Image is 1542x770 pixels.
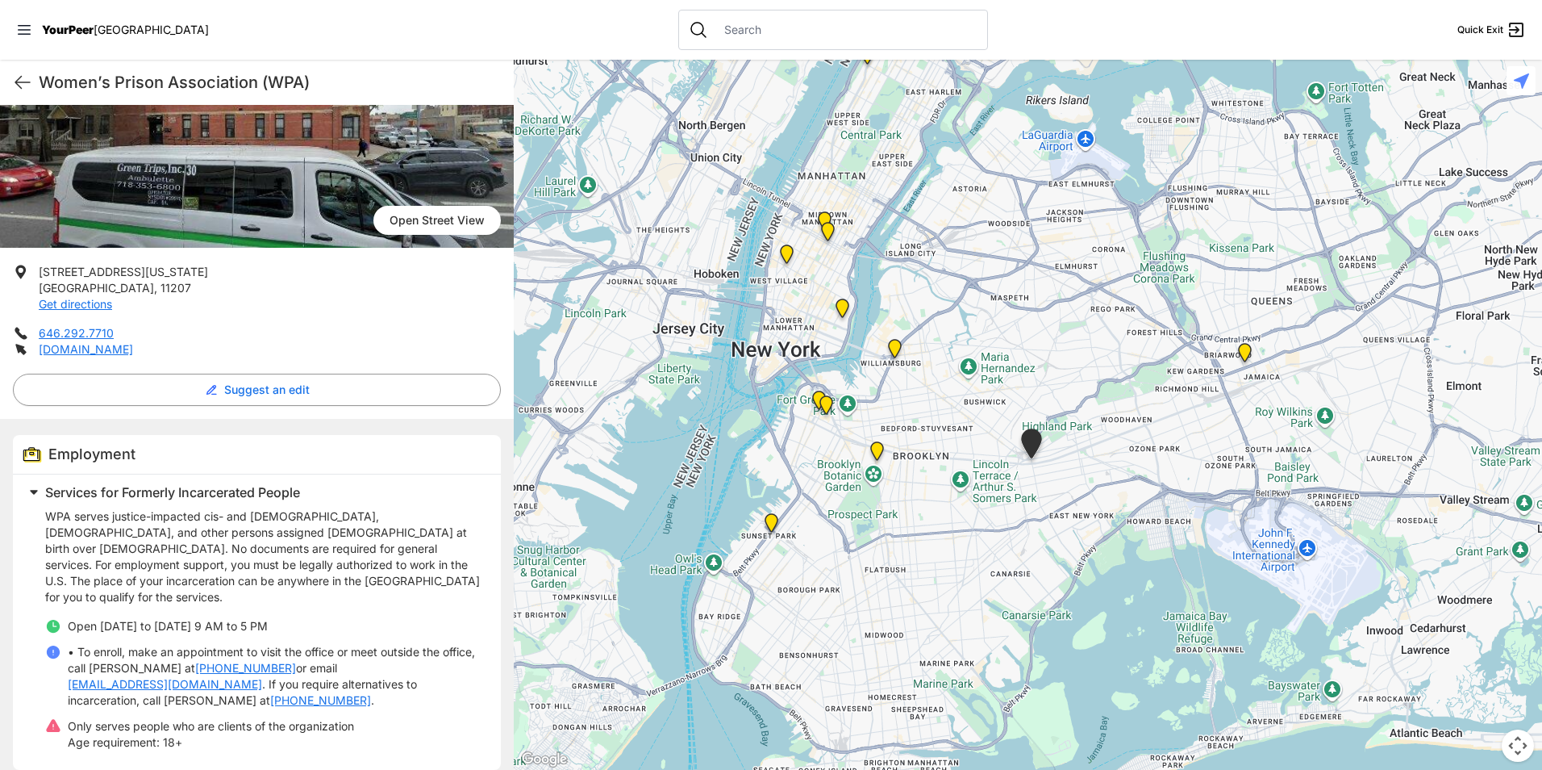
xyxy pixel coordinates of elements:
[270,693,371,709] a: [PHONE_NUMBER]
[518,749,571,770] img: Google
[154,281,157,295] span: ,
[160,281,191,295] span: 11207
[13,374,501,406] button: Suggest an edit
[68,619,268,633] span: Open [DATE] to [DATE] 9 AM to 5 PM
[832,299,852,324] div: Jobs Plus
[39,342,133,356] a: [DOMAIN_NAME]
[68,676,262,693] a: [EMAIL_ADDRESS][DOMAIN_NAME]
[715,22,977,38] input: Search
[94,23,209,36] span: [GEOGRAPHIC_DATA]
[68,719,354,733] span: Only serves people who are clients of the organization
[195,660,296,676] a: [PHONE_NUMBER]
[39,281,154,295] span: [GEOGRAPHIC_DATA]
[39,265,208,278] span: [STREET_ADDRESS][US_STATE]
[68,735,160,749] span: Age requirement:
[68,644,481,709] p: • To enroll, make an appointment to visit the office or meet outside the office, call [PERSON_NAM...
[45,508,481,605] p: WPA serves justice-impacted cis- and [DEMOGRAPHIC_DATA], [DEMOGRAPHIC_DATA], and other persons as...
[809,391,829,416] div: Brooklyn
[42,25,209,35] a: YourPeer[GEOGRAPHIC_DATA]
[1018,429,1045,465] div: Brooklyn Office
[518,749,571,770] a: Open this area in Google Maps (opens a new window)
[1502,730,1534,762] button: Map camera controls
[1457,23,1503,36] span: Quick Exit
[45,484,300,500] span: Services for Formerly Incarcerated People
[816,395,836,421] div: Brooklyn Office
[39,71,501,94] h1: Women’s Prison Association (WPA)
[48,446,135,462] span: Employment
[1235,343,1255,369] div: Jamaica
[1457,20,1526,40] a: Quick Exit
[777,245,797,270] div: The Center, Main Building
[885,339,905,365] div: Williamsburg
[761,513,781,539] div: Sunset Park
[42,23,94,36] span: YourPeer
[818,222,838,248] div: Greater New York City
[39,297,112,311] a: Get directions
[224,382,310,398] span: Suggest an edit
[68,734,354,751] p: 18+
[39,326,114,340] a: 646.292.7710
[373,206,501,235] span: Open Street View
